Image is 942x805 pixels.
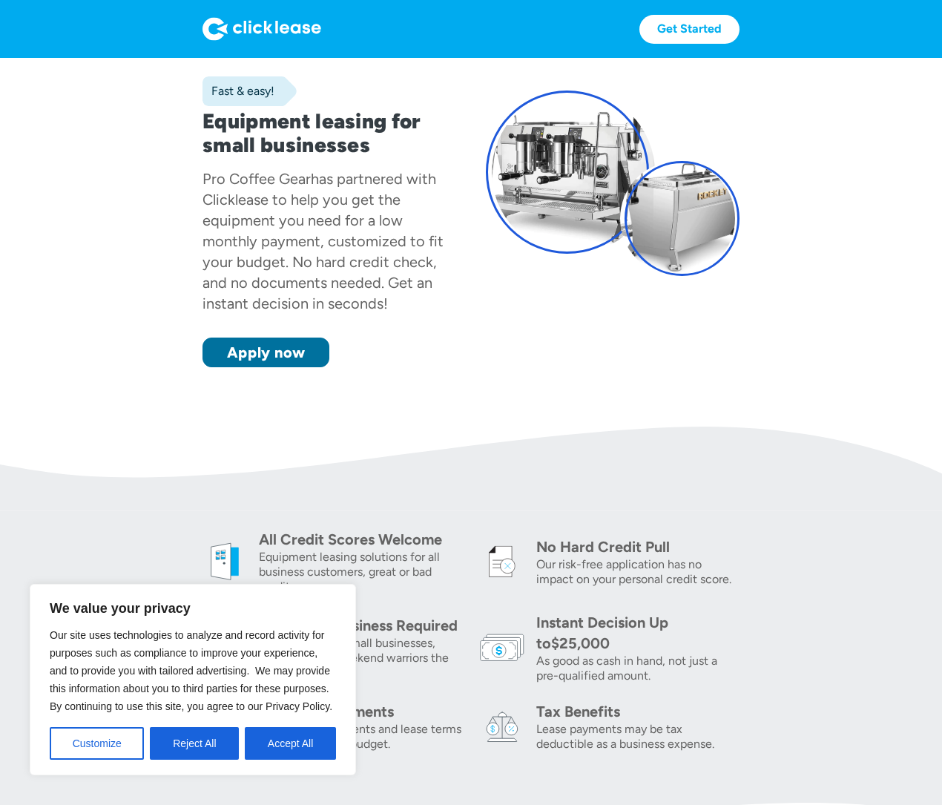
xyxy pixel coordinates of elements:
[536,654,740,683] div: As good as cash in hand, not just a pre-qualified amount.
[536,557,740,587] div: Our risk-free application has no impact on your personal credit score.
[259,529,462,550] div: All Credit Scores Welcome
[480,539,524,584] img: credit icon
[202,170,311,188] div: Pro Coffee Gear
[50,629,332,712] span: Our site uses technologies to analyze and record activity for purposes such as compliance to impr...
[259,550,462,594] div: Equipment leasing solutions for all business customers, great or bad credit.
[480,625,524,670] img: money icon
[202,109,456,157] h1: Equipment leasing for small businesses
[202,539,247,584] img: welcome icon
[245,727,336,760] button: Accept All
[551,634,610,652] div: $25,000
[259,636,462,680] div: We approve the small businesses, start-ups, and weekend warriors the other guys deny.
[536,722,740,752] div: Lease payments may be tax deductible as a business expense.
[480,704,524,749] img: tax icon
[259,615,462,636] div: No Time in Business Required
[259,701,462,722] div: Pick Your Payments
[150,727,239,760] button: Reject All
[639,15,740,44] a: Get Started
[202,17,321,41] img: Logo
[202,84,274,99] div: Fast & easy!
[202,170,444,312] div: has partnered with Clicklease to help you get the equipment you need for a low monthly payment, c...
[202,338,329,367] a: Apply now
[536,614,668,652] div: Instant Decision Up to
[30,584,356,775] div: We value your privacy
[50,727,144,760] button: Customize
[259,722,462,752] div: Choose the payments and lease terms that best fit your budget.
[536,701,740,722] div: Tax Benefits
[536,536,740,557] div: No Hard Credit Pull
[50,599,336,617] p: We value your privacy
